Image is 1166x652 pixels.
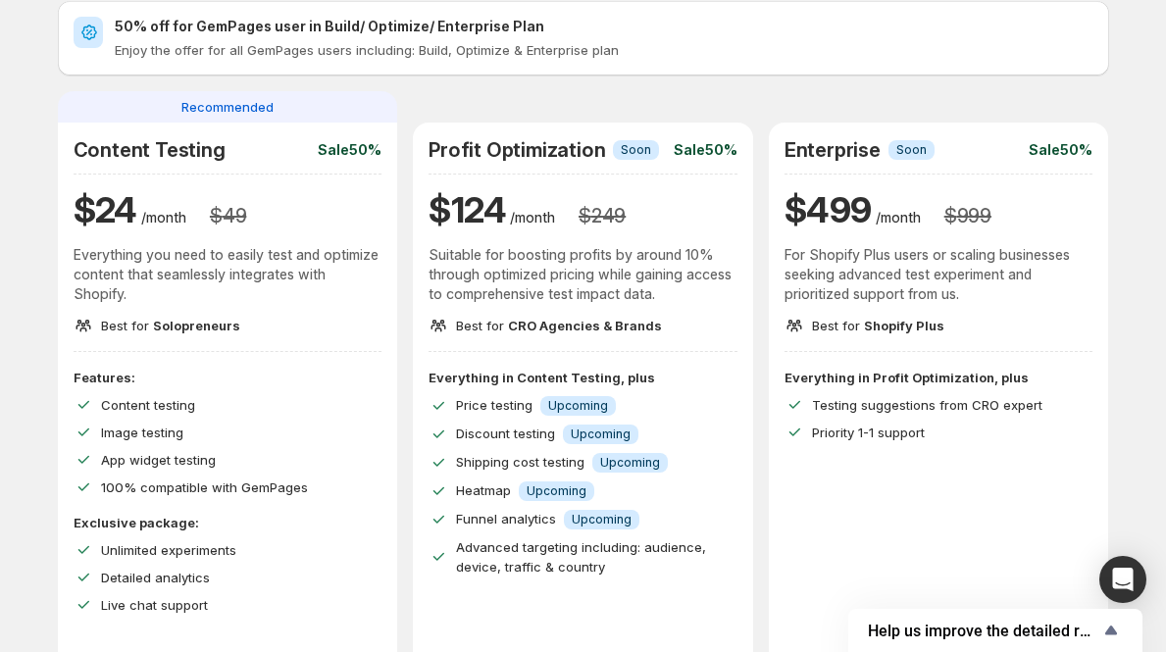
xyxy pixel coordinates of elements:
span: Detailed analytics [101,570,210,585]
span: 100% compatible with GemPages [101,479,308,495]
span: Upcoming [548,398,608,414]
span: Advanced targeting including: audience, device, traffic & country [456,539,706,575]
span: Testing suggestions from CRO expert [812,397,1042,413]
p: /month [510,208,555,227]
h1: $ 124 [429,186,506,233]
h2: 50% off for GemPages user in Build/ Optimize/ Enterprise Plan [115,17,1093,36]
p: Sale 50% [1029,140,1092,160]
span: Soon [621,142,651,158]
h2: Content Testing [74,138,226,162]
span: Shipping cost testing [456,454,584,470]
span: Upcoming [571,426,631,442]
p: Best for [456,316,662,335]
span: Live chat support [101,597,208,613]
span: Upcoming [600,455,660,471]
span: CRO Agencies & Brands [508,318,662,333]
span: App widget testing [101,452,216,468]
h1: $ 499 [785,186,872,233]
p: Suitable for boosting profits by around 10% through optimized pricing while gaining access to com... [429,245,737,304]
span: Recommended [181,97,274,117]
span: Discount testing [456,426,555,441]
p: For Shopify Plus users or scaling businesses seeking advanced test experiment and prioritized sup... [785,245,1093,304]
span: Shopify Plus [864,318,944,333]
p: Best for [101,316,240,335]
div: Open Intercom Messenger [1099,556,1146,603]
span: Heatmap [456,482,511,498]
span: Image testing [101,425,183,440]
h1: $ 24 [74,186,137,233]
p: Everything you need to easily test and optimize content that seamlessly integrates with Shopify. [74,245,382,304]
p: Enjoy the offer for all GemPages users including: Build, Optimize & Enterprise plan [115,40,1093,60]
h3: $ 49 [210,204,246,227]
span: Upcoming [572,512,632,527]
h2: Profit Optimization [429,138,605,162]
p: Everything in Profit Optimization, plus [785,368,1093,387]
span: Unlimited experiments [101,542,236,558]
h3: $ 249 [579,204,626,227]
p: Exclusive package: [74,513,382,532]
span: Content testing [101,397,195,413]
span: Priority 1-1 support [812,425,925,440]
button: Show survey - Help us improve the detailed report for A/B campaigns [868,619,1123,642]
span: Help us improve the detailed report for A/B campaigns [868,622,1099,640]
p: Best for [812,316,944,335]
p: Everything in Content Testing, plus [429,368,737,387]
span: Soon [896,142,927,158]
p: Sale 50% [674,140,737,160]
p: Features: [74,368,382,387]
p: Sale 50% [318,140,381,160]
span: Solopreneurs [153,318,240,333]
p: /month [141,208,186,227]
span: Upcoming [527,483,586,499]
span: Price testing [456,397,532,413]
p: /month [876,208,921,227]
span: Funnel analytics [456,511,556,527]
h2: Enterprise [785,138,881,162]
h3: $ 999 [944,204,991,227]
